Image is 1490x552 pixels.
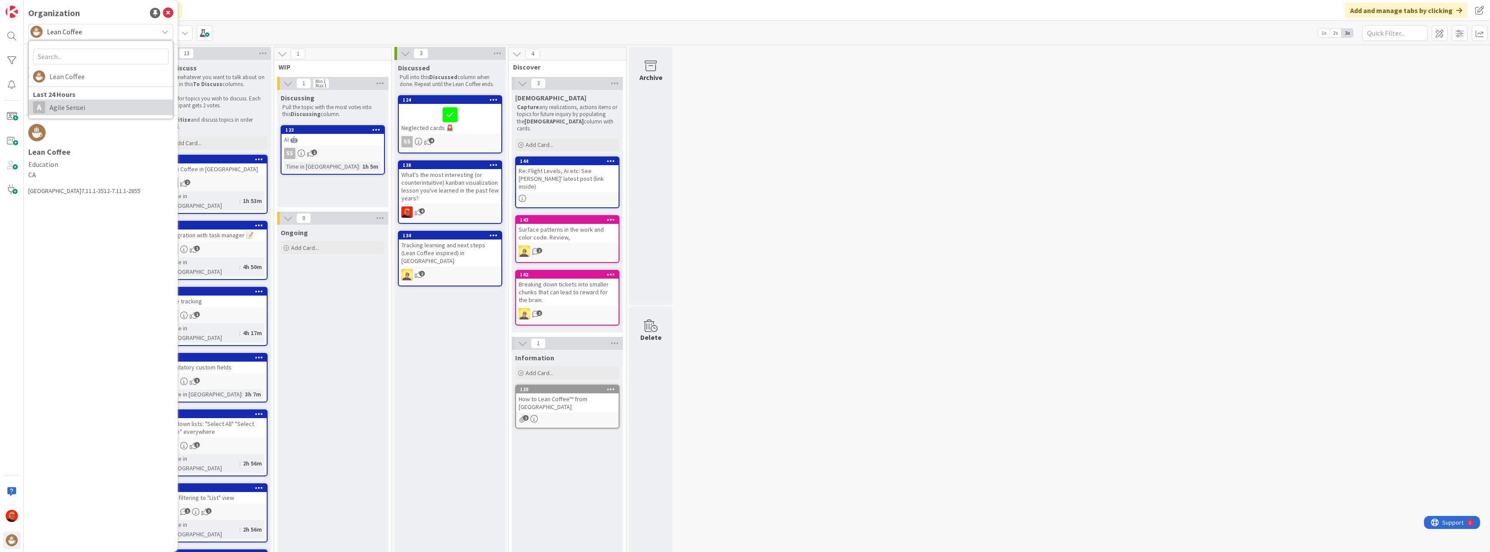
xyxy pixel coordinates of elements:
span: 1 [291,49,305,59]
div: 129Pulldown lists: "Select All" "Select none" everywhere [164,410,267,437]
p: whatever you want to talk about on cards in this columns. [165,74,266,88]
div: Tracking learning and next steps (Lean Coffee inspired) in [GEOGRAPHIC_DATA] [399,239,501,266]
strong: To Discuss [193,80,222,88]
div: 3h 7m [243,389,263,399]
div: DP [164,177,267,189]
div: Add and manage tabs by clicking [1345,3,1467,18]
div: 121Integration with task manager 📝 [164,222,267,241]
img: JW [519,308,530,319]
span: 3 [414,48,428,59]
div: Time tracking [164,296,267,307]
span: Discover [513,63,615,71]
span: Agile Sensei [50,101,169,114]
div: Time in [GEOGRAPHIC_DATA] [167,520,239,539]
div: 143 [520,217,619,223]
span: 2 [419,271,425,276]
div: Lean Coffee in [GEOGRAPHIC_DATA] [164,163,267,175]
img: CP [401,206,413,218]
span: 1 [531,338,546,349]
img: Visit kanbanzone.com [6,6,18,18]
div: How to Lean Coffee™ from [GEOGRAPHIC_DATA] [516,393,619,412]
div: 144Re: Flight Levels, Ai etc: See [PERSON_NAME]' latest post (link inside) [516,157,619,192]
span: 3 [531,78,546,89]
div: 121 [168,223,267,229]
span: 2 [185,180,190,185]
div: Time in [GEOGRAPHIC_DATA] [167,191,239,210]
span: Ongoing [281,228,308,237]
span: 1 [194,442,200,448]
div: SS [401,136,413,147]
div: 1h 53m [241,196,264,206]
div: 126 [168,289,267,295]
div: 143 [516,216,619,224]
span: Information [515,353,554,362]
div: Time in [GEOGRAPHIC_DATA] [167,257,239,276]
div: SS [281,148,384,159]
p: and discuss topics in order voted. [165,116,266,131]
div: Rv [164,506,267,517]
div: 1h 5m [360,162,381,171]
div: 134Tracking learning and next steps (Lean Coffee inspired) in [GEOGRAPHIC_DATA] [399,232,501,266]
span: 2x [1330,29,1341,37]
a: avatarLean Coffee [29,69,173,84]
div: 130 [168,485,267,491]
div: Time in [GEOGRAPHIC_DATA] [167,454,239,473]
strong: [DEMOGRAPHIC_DATA] [524,118,584,125]
div: Rv [164,440,267,451]
span: Add Card... [526,141,553,149]
img: JW [401,269,413,280]
h1: Lean Coffee [28,148,173,156]
span: Epiphany [515,93,586,102]
div: 4h 17m [241,328,264,338]
div: Integration with task manager 📝 [164,229,267,241]
div: Archive [639,72,662,83]
span: 1 [185,508,190,514]
div: 120 [520,386,619,392]
div: 126 [164,288,267,296]
div: 130 [164,484,267,492]
div: SS [164,309,267,321]
div: 120 [516,386,619,393]
div: Delete [640,332,662,343]
span: WIP [278,63,381,71]
div: 134 [403,233,501,239]
div: 144 [520,158,619,164]
span: : [242,389,243,399]
div: 127 [168,355,267,361]
p: Pull the topic with the most votes into this column. [282,104,383,118]
span: 1 [194,246,200,251]
div: [GEOGRAPHIC_DATA] 7.11.1-3512-7.11.1-2855 [28,186,173,196]
span: Add Card... [526,369,553,377]
div: 124 [403,97,501,103]
span: : [239,525,241,534]
span: Discussing [281,93,315,102]
strong: Discussing [291,110,321,118]
img: CP [6,510,18,522]
div: 138 [399,161,501,169]
div: Add filtering to "List" view [164,492,267,503]
span: : [239,196,241,206]
span: 1 [194,378,200,383]
span: 4 [429,138,434,143]
span: CA [28,170,173,180]
div: Organization [28,7,80,20]
a: AAgile Sensei [29,100,173,115]
div: 121 [164,222,267,229]
div: SS [284,148,295,159]
div: 142Breaking down tickets into smaller chunks that can lead to reward for the brain. [516,271,619,306]
div: Time in [GEOGRAPHIC_DATA] [284,162,359,171]
div: 126Time tracking [164,288,267,307]
div: 127Mandatory custom fields [164,354,267,373]
img: avatar [6,534,18,546]
div: 2 [45,3,47,10]
span: 1 [194,312,200,317]
div: CP [399,206,501,218]
strong: Discussed [429,73,457,81]
strong: Prioritize [165,116,191,123]
div: Max 1 [315,83,327,88]
div: 144 [516,157,619,165]
div: Last 24 Hours [29,89,173,100]
div: 129 [168,411,267,417]
div: Pulldown lists: "Select All" "Select none" everywhere [164,418,267,437]
span: 1 [523,415,529,421]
